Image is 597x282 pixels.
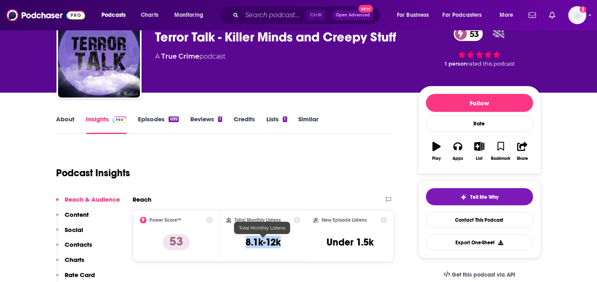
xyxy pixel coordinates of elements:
input: Search podcasts, credits, & more... [242,9,306,22]
div: 53 1 personrated this podcast [418,21,541,72]
img: tell me why sparkle [460,194,467,200]
div: Apps [453,156,463,161]
button: Share [511,136,533,166]
span: Ctrl K [306,10,326,20]
div: 1 [283,116,287,122]
div: Rate [426,115,533,132]
button: Bookmark [490,136,511,166]
div: Search podcasts, credits, & more... [227,6,388,25]
button: Apps [447,136,469,166]
h2: Reach [133,196,152,203]
a: InsightsPodchaser Pro [86,115,127,134]
h2: New Episode Listens [322,217,367,223]
div: 699 [169,116,178,122]
div: 1 [218,116,222,122]
h1: Podcast Insights [56,167,131,179]
h3: 8.1k-12k [246,236,281,248]
p: Contacts [65,241,92,248]
img: User Profile [568,6,586,24]
a: Show notifications dropdown [525,8,539,22]
img: Podchaser - Follow, Share and Rate Podcasts [7,7,85,23]
div: Play [432,156,441,161]
button: Content [56,211,89,226]
a: Credits [234,115,255,134]
span: Podcasts [101,9,126,21]
button: open menu [96,9,136,22]
span: For Podcasters [443,9,482,21]
p: Reach & Audience [65,196,120,203]
button: open menu [494,9,524,22]
button: tell me why sparkleTell Me Why [426,188,533,205]
button: Play [426,136,447,166]
span: Open Advanced [336,13,370,17]
a: True Crime [162,52,200,60]
span: Monitoring [174,9,203,21]
p: Content [65,211,89,218]
div: A podcast [155,52,226,61]
button: Charts [56,256,85,271]
p: Rate Card [65,271,95,279]
button: Follow [426,94,533,112]
button: List [469,136,490,166]
span: Total Monthly Listens [239,225,285,231]
span: New [358,5,373,13]
span: 1 person [445,61,468,67]
span: Get this podcast via API [452,271,515,278]
a: Show notifications dropdown [546,8,559,22]
span: Logged in as TaraKennedy [568,6,586,24]
button: Show profile menu [568,6,586,24]
a: Lists1 [266,115,287,134]
p: 53 [163,234,190,250]
button: Contacts [56,241,92,256]
div: List [476,156,483,161]
img: Terror Talk - Killer Minds and Creepy Stuff [58,16,140,98]
svg: Add a profile image [580,6,586,13]
span: 53 [462,27,483,41]
div: Bookmark [491,156,510,161]
button: Reach & Audience [56,196,120,211]
button: open menu [391,9,439,22]
a: Charts [135,9,163,22]
button: Open AdvancedNew [332,10,374,20]
span: Charts [141,9,158,21]
button: Social [56,226,83,241]
a: Similar [299,115,319,134]
div: Share [517,156,528,161]
span: rated this podcast [468,61,515,67]
span: For Business [397,9,429,21]
a: About [56,115,75,134]
h2: Power Score™ [150,217,182,223]
a: 53 [454,27,483,41]
a: Episodes699 [138,115,178,134]
a: Reviews1 [190,115,222,134]
h3: Under 1.5k [327,236,374,248]
button: open menu [437,9,494,22]
button: Export One-Sheet [426,234,533,250]
button: open menu [169,9,214,22]
img: Podchaser Pro [113,116,127,123]
span: More [500,9,514,21]
a: Contact This Podcast [426,212,533,228]
h2: Total Monthly Listens [234,217,281,223]
p: Social [65,226,83,234]
p: Charts [65,256,85,264]
span: Tell Me Why [470,194,498,200]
